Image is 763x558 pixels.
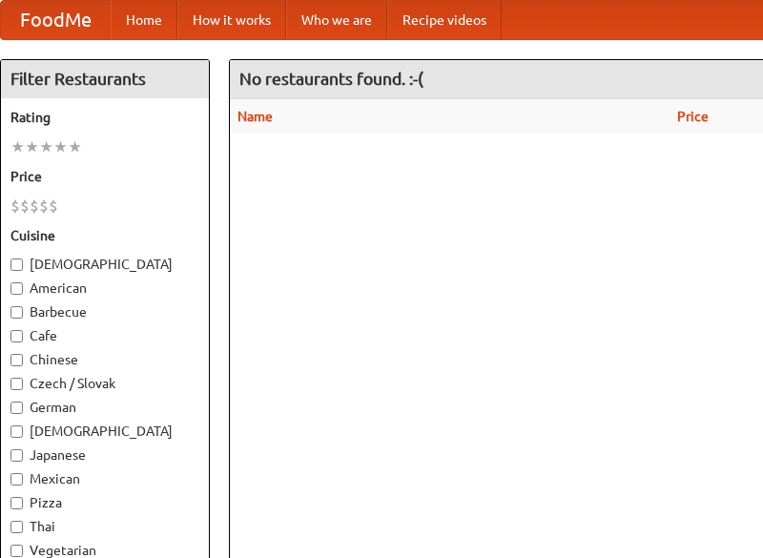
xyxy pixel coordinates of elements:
label: [DEMOGRAPHIC_DATA] [10,255,199,274]
input: Cafe [10,330,23,342]
li: $ [49,196,58,217]
input: [DEMOGRAPHIC_DATA] [10,425,23,438]
h5: Price [10,167,199,186]
li: $ [30,196,39,217]
li: $ [20,196,30,217]
a: Recipe videos [387,1,502,39]
input: American [10,282,23,295]
label: Japanese [10,445,199,465]
label: Czech / Slovak [10,374,199,393]
input: German [10,402,23,414]
li: ★ [68,136,82,157]
a: Who we are [286,1,387,39]
input: Thai [10,521,23,533]
label: Cafe [10,326,199,345]
input: Czech / Slovak [10,378,23,390]
a: Price [677,109,709,124]
ng-pluralize: No restaurants found. :-( [239,70,423,88]
input: Barbecue [10,306,23,319]
a: Home [111,1,177,39]
li: ★ [10,136,25,157]
input: Japanese [10,449,23,462]
h5: Rating [10,108,199,127]
a: How it works [177,1,286,39]
input: [DEMOGRAPHIC_DATA] [10,258,23,271]
label: Chinese [10,350,199,369]
h5: Cuisine [10,226,199,245]
label: Mexican [10,469,199,488]
h4: Filter Restaurants [1,60,209,98]
li: $ [10,196,20,217]
input: Vegetarian [10,545,23,557]
a: Name [237,109,273,124]
li: ★ [25,136,39,157]
label: Barbecue [10,302,199,321]
a: FoodMe [1,1,111,39]
input: Chinese [10,354,23,366]
label: German [10,398,199,417]
input: Pizza [10,497,23,509]
label: [DEMOGRAPHIC_DATA] [10,422,199,441]
label: Pizza [10,493,199,512]
li: ★ [53,136,68,157]
label: American [10,279,199,298]
label: Thai [10,517,199,536]
li: $ [39,196,49,217]
input: Mexican [10,473,23,486]
li: ★ [39,136,53,157]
